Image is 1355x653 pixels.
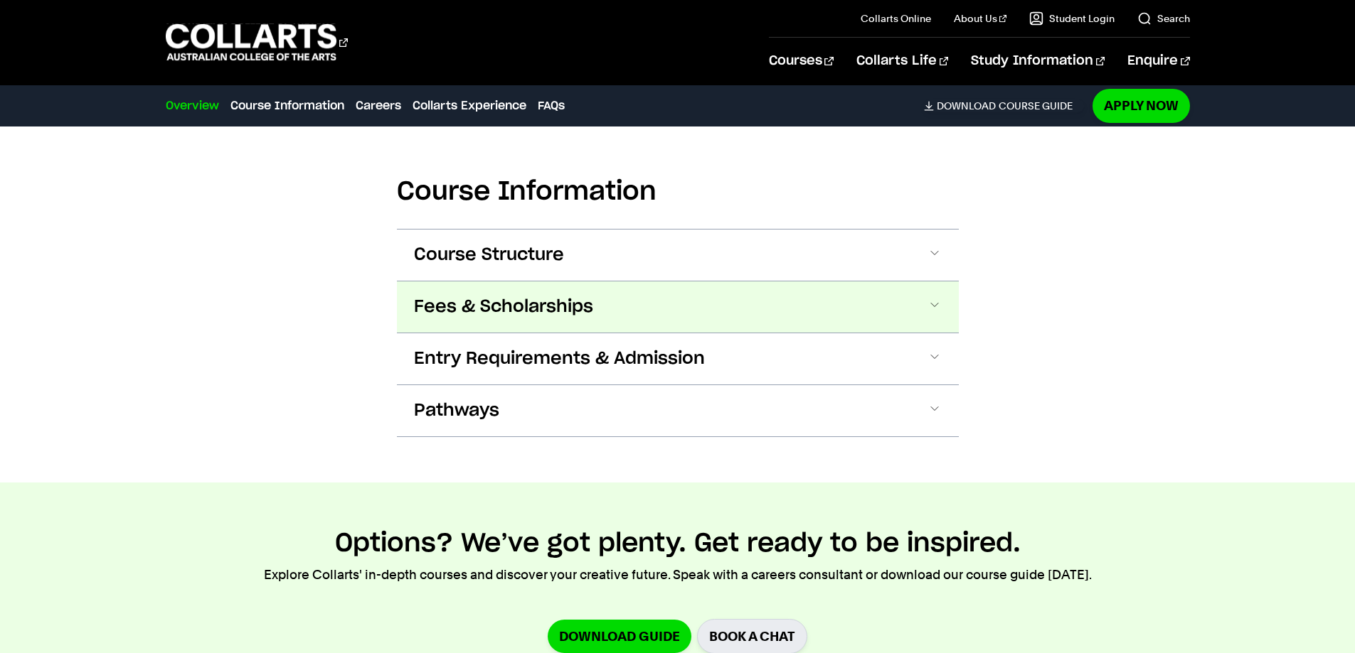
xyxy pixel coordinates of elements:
[954,11,1006,26] a: About Us
[264,565,1092,585] p: Explore Collarts' in-depth courses and discover your creative future. Speak with a careers consul...
[230,97,344,114] a: Course Information
[413,97,526,114] a: Collarts Experience
[166,22,348,63] div: Go to homepage
[861,11,931,26] a: Collarts Online
[414,399,499,422] span: Pathways
[356,97,401,114] a: Careers
[937,99,996,112] span: Download
[414,296,593,318] span: Fees & Scholarships
[1093,89,1190,122] a: Apply Now
[971,38,1105,85] a: Study Information
[769,38,834,85] a: Courses
[548,620,691,653] a: Download Guide
[397,385,959,436] button: Pathways
[414,347,705,370] span: Entry Requirements & Admission
[397,281,959,333] button: Fees & Scholarships
[1127,38,1189,85] a: Enquire
[397,230,959,281] button: Course Structure
[166,97,219,114] a: Overview
[397,333,959,384] button: Entry Requirements & Admission
[856,38,948,85] a: Collarts Life
[414,244,564,266] span: Course Structure
[397,176,959,207] h2: Course Information
[1137,11,1190,26] a: Search
[1029,11,1115,26] a: Student Login
[538,97,565,114] a: FAQs
[335,528,1021,559] h2: Options? We’ve got plenty. Get ready to be inspired.
[924,99,1084,112] a: DownloadCourse Guide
